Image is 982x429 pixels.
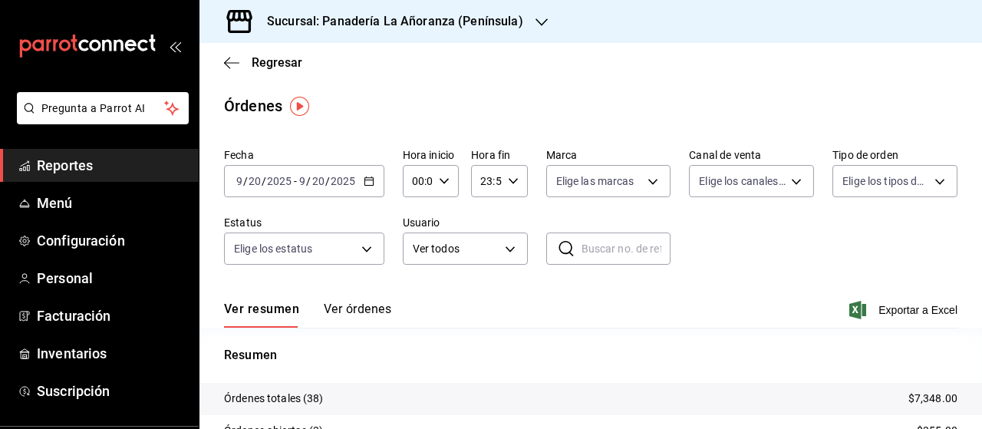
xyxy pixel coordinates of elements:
[224,391,324,407] p: Órdenes totales (38)
[298,175,306,187] input: --
[255,12,523,31] h3: Sucursal: Panadería La Añoranza (Península)
[17,92,189,124] button: Pregunta a Parrot AI
[236,175,243,187] input: --
[252,55,302,70] span: Regresar
[403,150,459,160] label: Hora inicio
[224,55,302,70] button: Regresar
[325,175,330,187] span: /
[224,302,391,328] div: navigation tabs
[842,173,929,189] span: Elige los tipos de orden
[224,302,299,328] button: Ver resumen
[908,391,957,407] p: $7,348.00
[306,175,311,187] span: /
[582,233,671,264] input: Buscar no. de referencia
[37,381,186,401] span: Suscripción
[243,175,248,187] span: /
[11,111,189,127] a: Pregunta a Parrot AI
[37,305,186,326] span: Facturación
[290,97,309,116] img: Tooltip marker
[224,94,282,117] div: Órdenes
[234,241,312,256] span: Elige los estatus
[224,346,957,365] p: Resumen
[413,241,499,257] span: Ver todos
[37,230,186,251] span: Configuración
[403,217,528,228] label: Usuario
[266,175,292,187] input: ----
[689,150,814,160] label: Canal de venta
[294,175,297,187] span: -
[248,175,262,187] input: --
[37,193,186,213] span: Menú
[546,150,671,160] label: Marca
[311,175,325,187] input: --
[37,343,186,364] span: Inventarios
[224,150,384,160] label: Fecha
[169,40,181,52] button: open_drawer_menu
[471,150,527,160] label: Hora fin
[324,302,391,328] button: Ver órdenes
[224,217,384,228] label: Estatus
[556,173,634,189] span: Elige las marcas
[262,175,266,187] span: /
[37,155,186,176] span: Reportes
[852,301,957,319] button: Exportar a Excel
[41,101,165,117] span: Pregunta a Parrot AI
[832,150,957,160] label: Tipo de orden
[699,173,786,189] span: Elige los canales de venta
[37,268,186,289] span: Personal
[330,175,356,187] input: ----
